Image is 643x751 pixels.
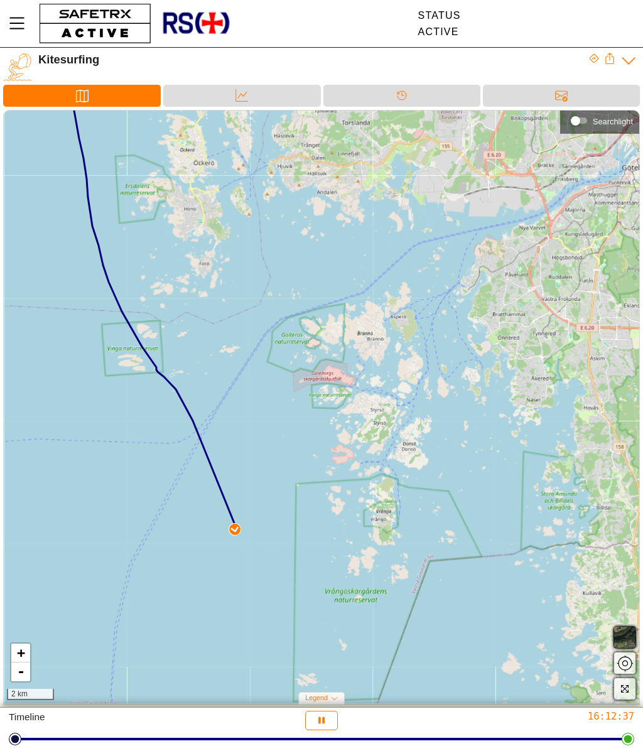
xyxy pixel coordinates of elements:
[3,85,161,107] div: Map
[9,711,215,730] div: Timeline
[3,53,32,82] img: KITE_SURFING.svg
[38,53,588,67] div: Kitesurfing
[418,10,461,21] div: Status
[7,689,54,700] div: 2 km
[161,3,230,44] img: RescueLogo.png
[483,85,640,107] div: Messages
[593,117,633,126] div: Searchlight
[11,644,30,662] a: Zoom in
[566,111,633,130] div: Searchlight
[428,711,634,723] div: 16:12:37
[163,85,320,107] div: Data
[11,662,30,681] a: Zoom out
[305,694,328,701] span: Legend
[418,26,461,38] div: Active
[230,524,240,535] img: PathDirectionCurrent.svg
[323,85,480,107] div: Timeline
